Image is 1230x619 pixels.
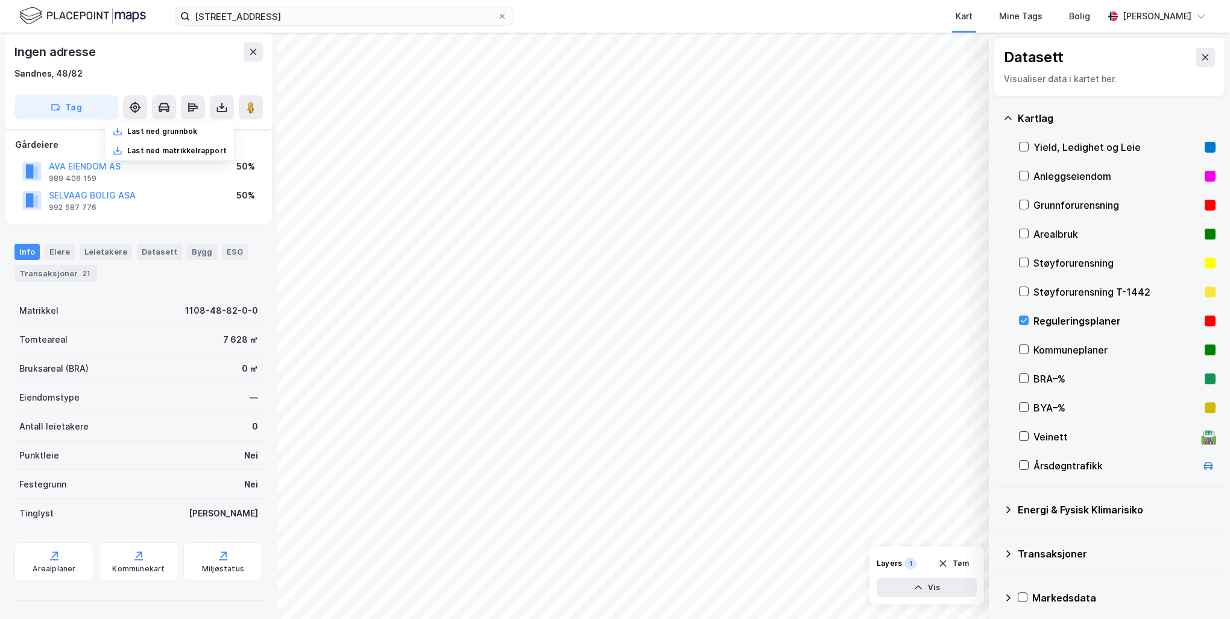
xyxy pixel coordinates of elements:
[112,564,165,574] div: Kommunekart
[45,244,75,259] div: Eiere
[1033,227,1200,241] div: Arealbruk
[1123,9,1191,24] div: [PERSON_NAME]
[49,174,96,183] div: 989 406 159
[1033,314,1200,328] div: Reguleringsplaner
[19,5,146,27] img: logo.f888ab2527a4732fd821a326f86c7f29.svg
[1033,198,1200,212] div: Grunnforurensning
[1033,401,1200,415] div: BYA–%
[80,244,132,259] div: Leietakere
[1033,343,1200,357] div: Kommuneplaner
[19,448,59,463] div: Punktleie
[33,564,75,574] div: Arealplaner
[222,244,248,259] div: ESG
[1004,72,1215,86] div: Visualiser data i kartet her.
[1004,48,1064,67] div: Datasett
[14,66,83,81] div: Sandnes, 48/82
[1018,547,1216,561] div: Transaksjoner
[19,419,89,434] div: Antall leietakere
[1033,459,1196,473] div: Årsdøgntrafikk
[1069,9,1090,24] div: Bolig
[1033,430,1196,444] div: Veinett
[127,127,197,136] div: Last ned grunnbok
[49,203,96,212] div: 992 587 776
[19,506,54,521] div: Tinglyst
[1200,429,1217,445] div: 🛣️
[877,559,902,568] div: Layers
[956,9,973,24] div: Kart
[244,448,258,463] div: Nei
[19,390,80,405] div: Eiendomstype
[1033,140,1200,154] div: Yield, Ledighet og Leie
[187,244,217,259] div: Bygg
[19,303,58,318] div: Matrikkel
[15,138,262,152] div: Gårdeiere
[137,244,182,259] div: Datasett
[14,42,98,62] div: Ingen adresse
[999,9,1042,24] div: Mine Tags
[242,361,258,376] div: 0 ㎡
[14,265,97,282] div: Transaksjoner
[1033,285,1200,299] div: Støyforurensning T-1442
[1033,256,1200,270] div: Støyforurensning
[1033,372,1200,386] div: BRA–%
[80,267,92,279] div: 21
[185,303,258,318] div: 1108-48-82-0-0
[1170,561,1230,619] div: Kontrollprogram for chat
[1170,561,1230,619] iframe: Chat Widget
[1033,169,1200,183] div: Anleggseiendom
[236,188,255,203] div: 50%
[252,419,258,434] div: 0
[223,332,258,347] div: 7 628 ㎡
[202,564,244,574] div: Miljøstatus
[930,554,977,573] button: Tøm
[14,95,118,119] button: Tag
[877,578,977,597] button: Vis
[904,557,916,570] div: 1
[19,332,68,347] div: Tomteareal
[127,146,227,156] div: Last ned matrikkelrapport
[190,7,497,25] input: Søk på adresse, matrikkel, gårdeiere, leietakere eller personer
[189,506,258,521] div: [PERSON_NAME]
[1018,111,1216,125] div: Kartlag
[19,361,89,376] div: Bruksareal (BRA)
[244,477,258,492] div: Nei
[1032,591,1216,605] div: Markedsdata
[19,477,66,492] div: Festegrunn
[1018,503,1216,517] div: Energi & Fysisk Klimarisiko
[14,244,40,259] div: Info
[250,390,258,405] div: —
[236,159,255,174] div: 50%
